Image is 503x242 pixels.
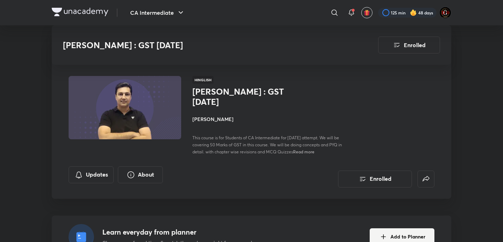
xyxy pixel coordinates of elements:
[192,115,350,123] h4: [PERSON_NAME]
[52,8,108,18] a: Company Logo
[439,7,451,19] img: DGD°MrBEAN
[338,171,412,187] button: Enrolled
[118,166,163,183] button: About
[192,76,214,84] span: Hinglish
[192,87,307,107] h1: [PERSON_NAME] : GST [DATE]
[378,37,440,53] button: Enrolled
[68,75,182,140] img: Thumbnail
[102,227,266,237] h4: Learn everyday from planner
[126,6,189,20] button: CA Intermediate
[52,8,108,16] img: Company Logo
[410,9,417,16] img: streak
[293,149,314,154] span: Read more
[364,9,370,16] img: avatar
[418,171,434,187] button: false
[192,135,342,154] span: This course is for Students of CA Intermediate for [DATE] attempt. We will be covering 50 Marks o...
[69,166,114,183] button: Updates
[63,40,338,50] h3: [PERSON_NAME] : GST [DATE]
[361,7,373,18] button: avatar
